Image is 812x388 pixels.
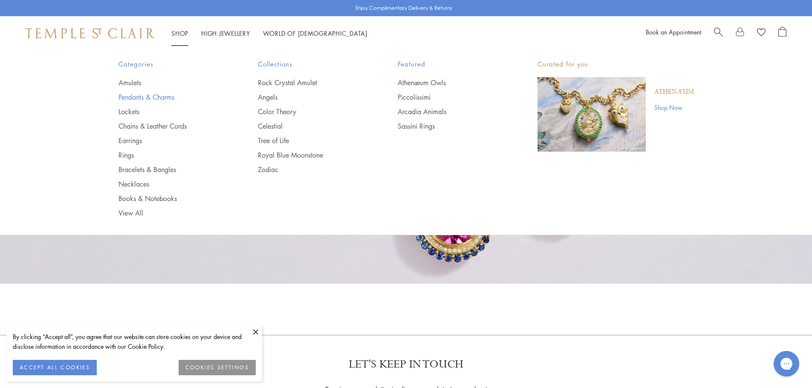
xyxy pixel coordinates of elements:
[654,87,694,97] a: Athenæum
[654,103,694,112] a: Shop Now
[714,27,723,40] a: Search
[118,107,224,116] a: Lockets
[258,92,364,102] a: Angels
[398,121,503,131] a: Sassini Rings
[13,360,97,375] button: ACCEPT ALL COOKIES
[258,59,364,69] span: Collections
[398,59,503,69] span: Featured
[179,360,256,375] button: COOKIES SETTINGS
[398,92,503,102] a: Piccolissimi
[258,121,364,131] a: Celestial
[118,194,224,203] a: Books & Notebooks
[171,29,188,37] a: ShopShop
[26,28,154,38] img: Temple St. Clair
[13,332,256,351] div: By clicking “Accept all”, you agree that our website can store cookies on your device and disclos...
[118,136,224,145] a: Earrings
[118,78,224,87] a: Amulets
[118,59,224,69] span: Categories
[769,348,803,379] iframe: Gorgias live chat messenger
[258,165,364,174] a: Zodiac
[118,92,224,102] a: Pendants & Charms
[646,28,701,36] a: Book an Appointment
[355,4,452,12] p: Enjoy Complimentary Delivery & Returns
[258,136,364,145] a: Tree of Life
[537,59,694,69] p: Curated for you
[258,78,364,87] a: Rock Crystal Amulet
[201,29,250,37] a: High JewelleryHigh Jewellery
[118,179,224,189] a: Necklaces
[118,150,224,160] a: Rings
[118,165,224,174] a: Bracelets & Bangles
[171,28,367,39] nav: Main navigation
[118,121,224,131] a: Chains & Leather Cords
[398,78,503,87] a: Athenæum Owls
[778,27,786,40] a: Open Shopping Bag
[118,208,224,218] a: View All
[258,150,364,160] a: Royal Blue Moonstone
[398,107,503,116] a: Arcadia Animals
[258,107,364,116] a: Color Theory
[349,357,463,372] p: LET'S KEEP IN TOUCH
[263,29,367,37] a: World of [DEMOGRAPHIC_DATA]World of [DEMOGRAPHIC_DATA]
[757,27,766,40] a: View Wishlist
